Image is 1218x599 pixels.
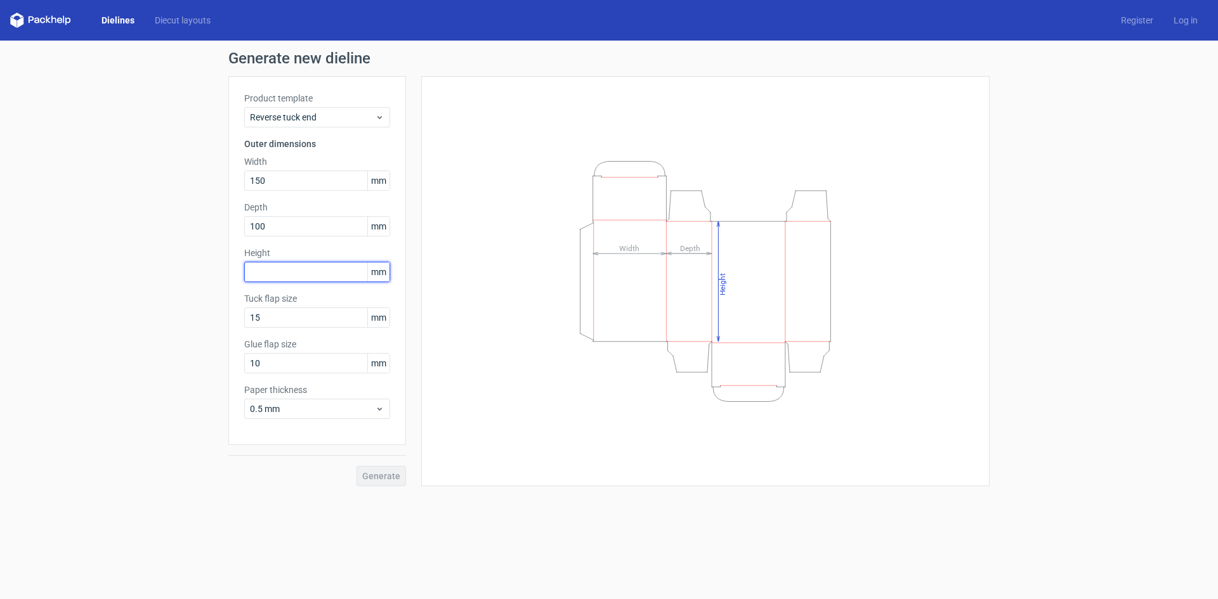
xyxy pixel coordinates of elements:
span: mm [367,262,390,281]
a: Dielines [91,14,145,27]
label: Glue flap size [244,338,390,351]
label: Height [244,247,390,259]
label: Width [244,155,390,168]
h3: Outer dimensions [244,138,390,150]
h1: Generate new dieline [228,51,990,66]
a: Register [1111,14,1163,27]
span: Reverse tuck end [250,111,375,124]
label: Depth [244,201,390,214]
label: Tuck flap size [244,292,390,305]
span: mm [367,308,390,327]
label: Product template [244,92,390,105]
label: Paper thickness [244,383,390,396]
tspan: Width [619,243,639,252]
span: mm [367,171,390,190]
a: Log in [1163,14,1208,27]
tspan: Height [718,273,727,295]
span: 0.5 mm [250,403,375,415]
span: mm [367,354,390,373]
tspan: Depth [680,243,700,252]
a: Diecut layouts [145,14,221,27]
span: mm [367,217,390,236]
